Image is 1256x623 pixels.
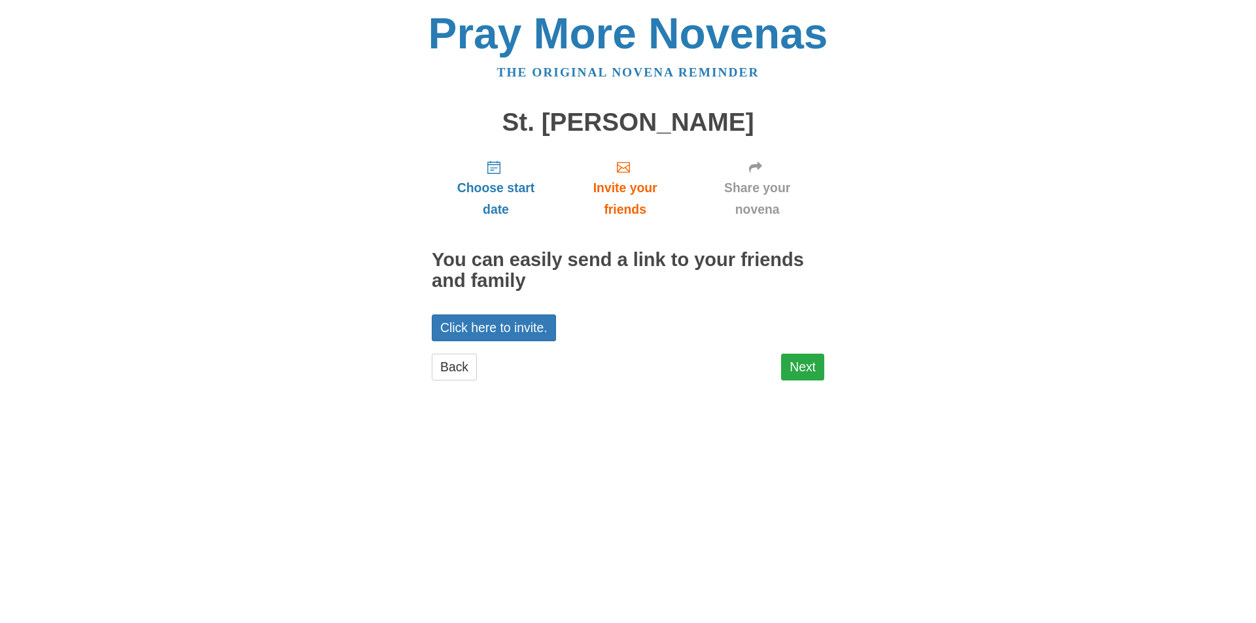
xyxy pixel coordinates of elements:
[432,109,824,137] h1: St. [PERSON_NAME]
[432,354,477,380] a: Back
[690,149,824,227] a: Share your novena
[560,149,690,227] a: Invite your friends
[432,314,556,341] a: Click here to invite.
[497,65,759,79] a: The original novena reminder
[781,354,824,380] a: Next
[432,250,824,292] h2: You can easily send a link to your friends and family
[432,149,560,227] a: Choose start date
[445,177,547,220] span: Choose start date
[703,177,811,220] span: Share your novena
[573,177,677,220] span: Invite your friends
[428,9,828,58] a: Pray More Novenas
